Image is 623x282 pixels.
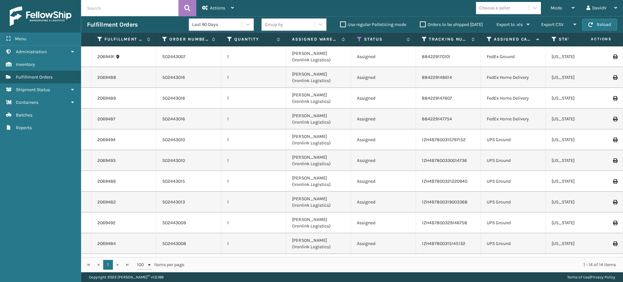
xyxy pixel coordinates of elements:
[221,254,286,275] td: 1
[351,67,416,88] td: Assigned
[286,109,351,129] td: [PERSON_NAME] (Ironlink Logistics)
[420,22,483,27] label: Orders to be shipped [DATE]
[221,129,286,150] td: 1
[265,21,283,28] div: Group by
[192,21,242,28] div: Last 90 Days
[364,36,403,42] label: Status
[481,192,546,213] td: UPS Ground
[286,254,351,275] td: [PERSON_NAME] (Ironlink Logistics)
[546,150,611,171] td: [US_STATE]
[481,254,546,275] td: UPS Ground
[15,36,26,42] span: Menu
[156,67,221,88] td: SO2443016
[551,5,562,11] span: Mode
[16,74,53,80] span: Fulfillment Orders
[481,88,546,109] td: FedEx Home Delivery
[351,129,416,150] td: Assigned
[193,262,616,268] div: 1 - 14 of 14 items
[559,36,598,42] label: State
[286,46,351,67] td: [PERSON_NAME] (Ironlink Logistics)
[292,36,338,42] label: Assigned Warehouse
[613,221,617,225] i: Print Label
[97,220,116,226] a: 2069492
[89,272,164,282] p: Copyright 2023 [PERSON_NAME]™ v 1.0.188
[546,171,611,192] td: [US_STATE]
[87,21,138,29] h3: Fulfillment Orders
[286,233,351,254] td: [PERSON_NAME] (Ironlink Logistics)
[546,129,611,150] td: [US_STATE]
[210,5,225,11] span: Actions
[351,192,416,213] td: Assigned
[546,192,611,213] td: [US_STATE]
[104,36,144,42] label: Fulfillment Order Id
[481,150,546,171] td: UPS Ground
[422,75,452,80] a: 884229148614
[613,158,617,163] i: Print Label
[286,129,351,150] td: [PERSON_NAME] (Ironlink Logistics)
[546,46,611,67] td: [US_STATE]
[97,95,116,102] a: 2069489
[351,46,416,67] td: Assigned
[351,254,416,275] td: Assigned
[156,213,221,233] td: SO2443009
[613,55,617,59] i: Print Label
[97,137,116,143] a: 2069494
[97,74,116,81] a: 2069488
[10,6,71,26] img: logo
[16,62,35,67] span: Inventory
[221,46,286,67] td: 1
[351,150,416,171] td: Assigned
[97,54,115,60] a: 2069491
[16,87,50,92] span: Shipment Status
[479,5,510,11] div: Choose a seller
[351,213,416,233] td: Assigned
[221,67,286,88] td: 1
[97,116,116,122] a: 2069487
[156,192,221,213] td: SO2443013
[156,233,221,254] td: SO2443008
[221,213,286,233] td: 1
[422,241,465,246] a: 1ZH4B7800315145132
[234,36,274,42] label: Quantity
[351,171,416,192] td: Assigned
[156,109,221,129] td: SO2443016
[16,100,38,105] span: Containers
[591,275,615,279] a: Privacy Policy
[422,178,467,184] a: 1ZH4B7800321220940
[546,67,611,88] td: [US_STATE]
[494,36,533,42] label: Assigned Carrier Service
[613,96,617,101] i: Print Label
[286,171,351,192] td: [PERSON_NAME] (Ironlink Logistics)
[351,88,416,109] td: Assigned
[286,88,351,109] td: [PERSON_NAME] (Ironlink Logistics)
[16,49,47,55] span: Administration
[156,254,221,275] td: SO2443011
[97,199,116,205] a: 2069482
[567,272,615,282] div: |
[97,157,116,164] a: 2069493
[422,199,468,205] a: 1ZH4B7800319003368
[156,88,221,109] td: SO2443016
[422,95,452,101] a: 884229147607
[286,192,351,213] td: [PERSON_NAME] (Ironlink Logistics)
[137,260,184,270] span: items per page
[422,116,452,122] a: 884229147754
[422,158,467,163] a: 1ZH4B7800330014736
[156,150,221,171] td: SO2443010
[286,213,351,233] td: [PERSON_NAME] (Ironlink Logistics)
[221,192,286,213] td: 1
[286,150,351,171] td: [PERSON_NAME] (Ironlink Logistics)
[546,233,611,254] td: [US_STATE]
[103,260,113,270] a: 1
[156,46,221,67] td: SO2443007
[422,137,466,142] a: 1ZH4B7800315797152
[97,178,116,185] a: 2069486
[156,171,221,192] td: SO2443015
[221,171,286,192] td: 1
[613,200,617,204] i: Print Label
[221,109,286,129] td: 1
[582,19,617,31] button: Reload
[16,125,32,130] span: Reports
[546,254,611,275] td: [US_STATE]
[156,129,221,150] td: SO2443010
